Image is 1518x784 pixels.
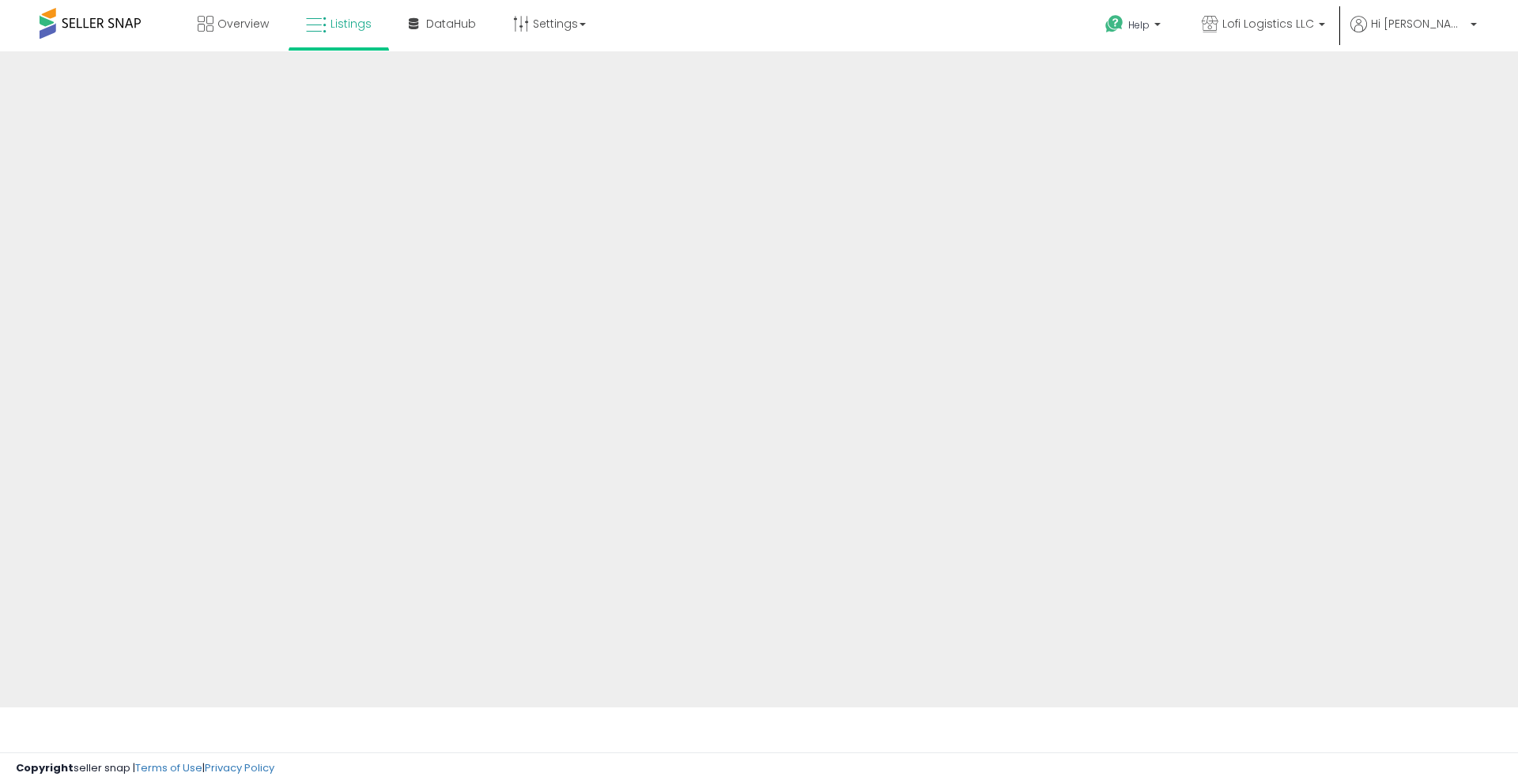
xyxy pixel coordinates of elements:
[1222,16,1314,32] span: Lofi Logistics LLC
[1371,16,1466,32] span: Hi [PERSON_NAME]
[1105,14,1124,34] i: Get Help
[1350,16,1477,51] a: Hi [PERSON_NAME]
[1093,2,1176,51] a: Help
[217,16,269,32] span: Overview
[330,16,372,32] span: Listings
[426,16,476,32] span: DataHub
[1128,18,1150,32] span: Help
